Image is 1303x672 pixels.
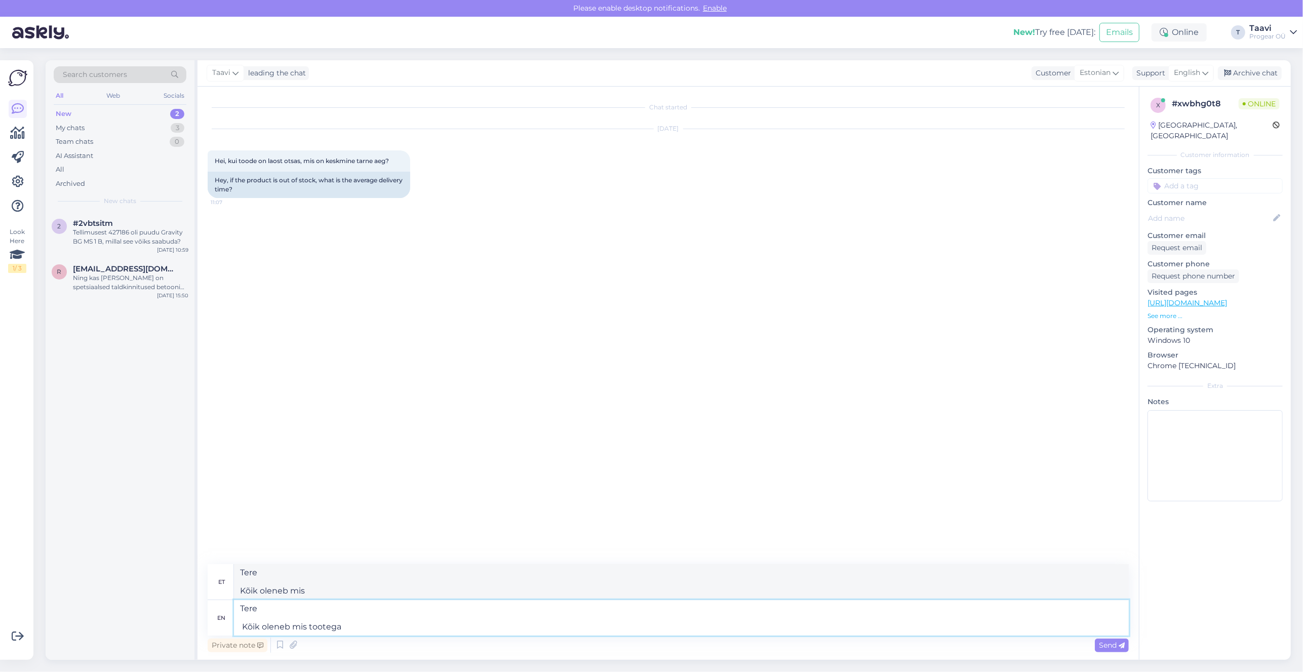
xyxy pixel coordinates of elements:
p: Customer tags [1148,166,1283,176]
button: Emails [1099,23,1139,42]
span: #2vbtsitm [73,219,113,228]
p: Customer phone [1148,259,1283,269]
span: Search customers [63,69,127,80]
span: Enable [700,4,730,13]
p: Operating system [1148,325,1283,335]
div: Taavi [1249,24,1286,32]
div: [GEOGRAPHIC_DATA], [GEOGRAPHIC_DATA] [1151,120,1273,141]
div: Request phone number [1148,269,1239,283]
div: Archive chat [1218,66,1282,80]
div: Ning kas [PERSON_NAME] on spetsiaalsed taldkinnitused betooni jaoks? [73,273,188,292]
span: reivohan@gmail.com [73,264,178,273]
p: Chrome [TECHNICAL_ID] [1148,361,1283,371]
p: Customer name [1148,197,1283,208]
div: Support [1132,68,1165,78]
div: [DATE] 10:59 [157,246,188,254]
div: Look Here [8,227,26,273]
span: Taavi [212,67,230,78]
div: [DATE] 15:50 [157,292,188,299]
div: Customer information [1148,150,1283,160]
div: leading the chat [244,68,306,78]
a: TaaviProgear OÜ [1249,24,1297,41]
div: # xwbhg0t8 [1172,98,1239,110]
div: Tellimusest 427186 oli puudu Gravity BG MS 1 B, millal see võiks saabuda? [73,228,188,246]
div: Customer [1032,68,1071,78]
div: Online [1152,23,1207,42]
p: Windows 10 [1148,335,1283,346]
div: T [1231,25,1245,39]
img: Askly Logo [8,68,27,88]
div: Team chats [56,137,93,147]
div: All [56,165,64,175]
b: New! [1013,27,1035,37]
span: Hei, kui toode on laost otsas, mis on keskmine tarne aeg? [215,157,389,165]
div: AI Assistant [56,151,93,161]
textarea: Tere Kõik oleneb mis tootega [234,600,1129,636]
div: 3 [171,123,184,133]
div: Socials [162,89,186,102]
div: 2 [170,109,184,119]
div: Try free [DATE]: [1013,26,1095,38]
div: Progear OÜ [1249,32,1286,41]
p: Customer email [1148,230,1283,241]
div: et [218,573,225,590]
span: Send [1099,641,1125,650]
p: Visited pages [1148,287,1283,298]
div: Chat started [208,103,1129,112]
a: [URL][DOMAIN_NAME] [1148,298,1227,307]
span: New chats [104,196,136,206]
div: 1 / 3 [8,264,26,273]
span: Estonian [1080,67,1111,78]
span: 2 [58,222,61,230]
p: Notes [1148,397,1283,407]
div: New [56,109,71,119]
div: 0 [170,137,184,147]
div: My chats [56,123,85,133]
div: Private note [208,639,267,652]
div: [DATE] [208,124,1129,133]
div: Web [105,89,123,102]
span: x [1156,101,1160,109]
div: Extra [1148,381,1283,390]
p: Browser [1148,350,1283,361]
textarea: Tere Kõik oleneb mis [234,564,1129,600]
div: Request email [1148,241,1206,255]
span: 11:07 [211,199,249,206]
div: en [218,609,226,626]
span: Online [1239,98,1280,109]
input: Add a tag [1148,178,1283,193]
p: See more ... [1148,311,1283,321]
div: Hey, if the product is out of stock, what is the average delivery time? [208,172,410,198]
span: r [57,268,62,275]
span: English [1174,67,1200,78]
input: Add name [1148,213,1271,224]
div: Archived [56,179,85,189]
div: All [54,89,65,102]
